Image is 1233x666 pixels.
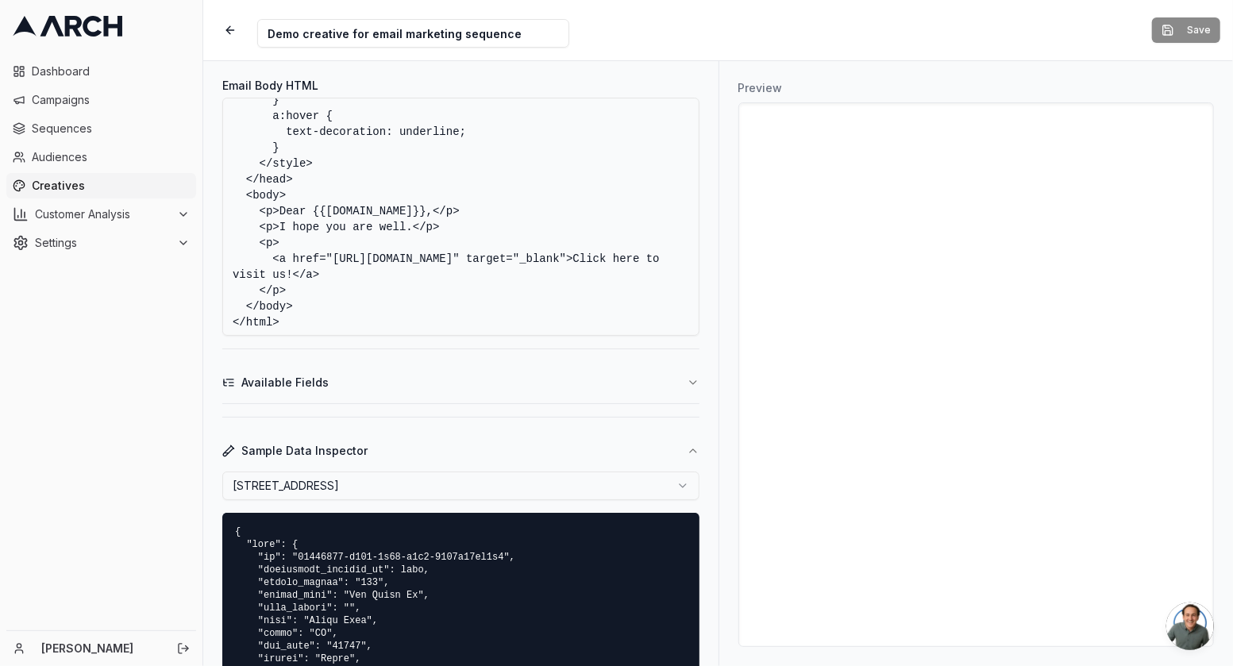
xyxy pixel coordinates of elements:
textarea: <!DOCTYPE html> <html> <head> <meta charset="UTF-8" /> <title>Email</title> <style> body { font-f... [222,98,699,336]
a: [PERSON_NAME] [41,641,160,656]
button: Customer Analysis [6,202,196,227]
span: Audiences [32,149,190,165]
button: Settings [6,230,196,256]
h3: Preview [738,80,1215,96]
a: Creatives [6,173,196,198]
a: Sequences [6,116,196,141]
a: Dashboard [6,59,196,84]
span: Available Fields [241,375,329,391]
span: Creatives [32,178,190,194]
a: Open chat [1166,602,1214,650]
label: Email Body HTML [222,80,699,91]
button: Available Fields [222,362,699,403]
span: Settings [35,235,171,251]
span: Sequences [32,121,190,137]
button: Log out [172,637,195,660]
iframe: Preview for Demo creative for email marketing sequence [739,103,1214,646]
a: Campaigns [6,87,196,113]
span: Customer Analysis [35,206,171,222]
span: Dashboard [32,64,190,79]
button: Sample Data Inspector [222,430,699,472]
a: Audiences [6,144,196,170]
span: Campaigns [32,92,190,108]
span: Sample Data Inspector [241,443,368,459]
input: Internal Creative Name [257,19,569,48]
